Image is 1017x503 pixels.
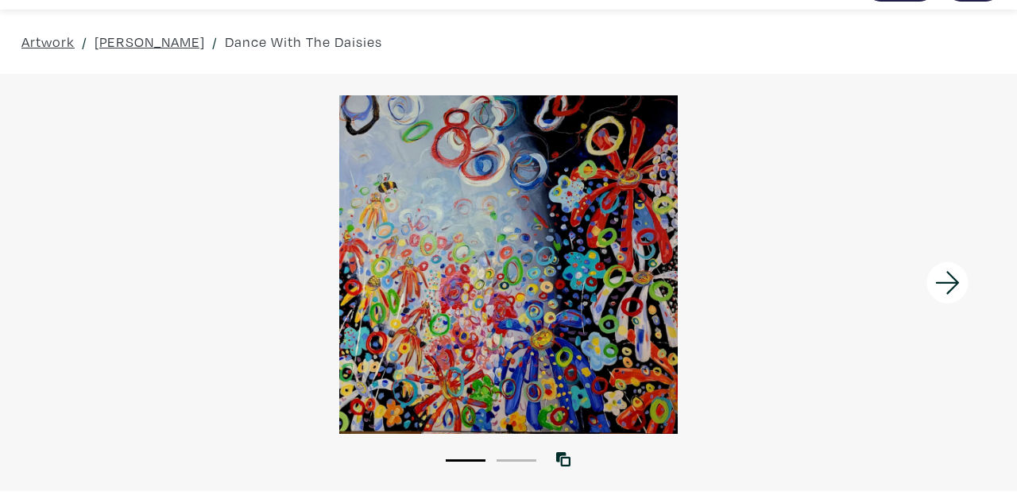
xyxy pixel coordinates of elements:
[225,31,382,52] a: Dance With The Daisies
[446,459,485,462] button: 1 of 2
[21,31,75,52] a: Artwork
[212,31,218,52] span: /
[95,31,205,52] a: [PERSON_NAME]
[497,459,536,462] button: 2 of 2
[82,31,87,52] span: /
